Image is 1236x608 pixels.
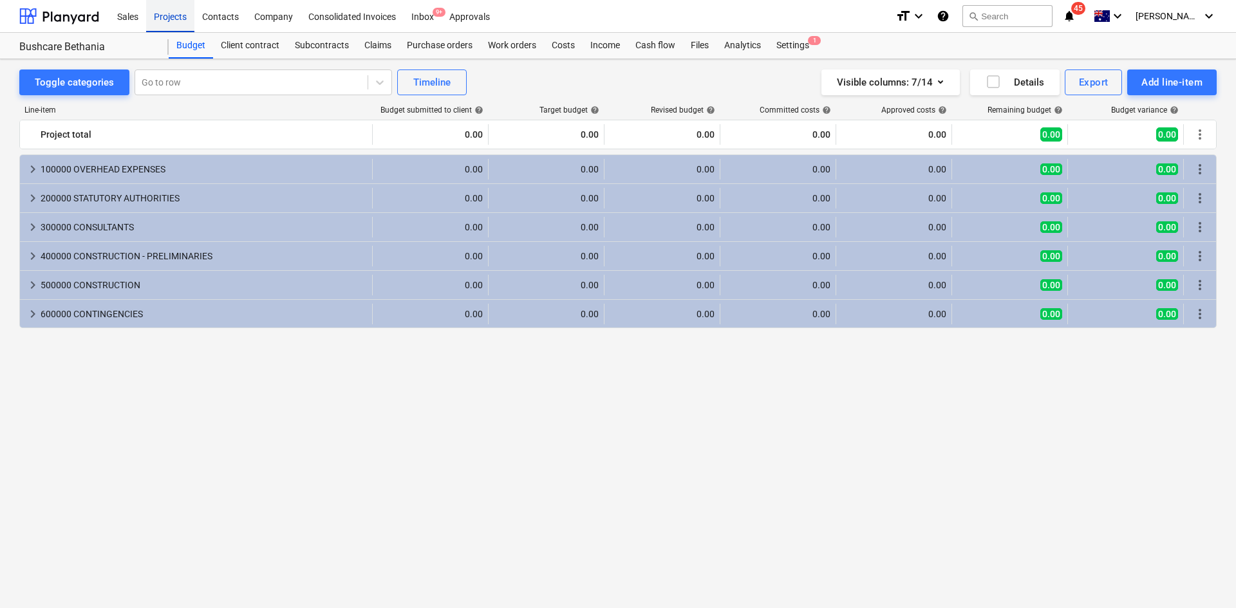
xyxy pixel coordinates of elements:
[610,251,715,261] div: 0.00
[378,193,483,203] div: 0.00
[1192,190,1208,206] span: More actions
[841,309,946,319] div: 0.00
[911,8,926,24] i: keyboard_arrow_down
[41,275,367,295] div: 500000 CONSTRUCTION
[41,124,367,145] div: Project total
[41,217,367,237] div: 300000 CONSULTANTS
[544,33,583,59] a: Costs
[1040,192,1062,204] span: 0.00
[357,33,399,59] div: Claims
[1040,308,1062,320] span: 0.00
[378,251,483,261] div: 0.00
[1172,546,1236,608] iframe: Chat Widget
[1110,8,1125,24] i: keyboard_arrow_down
[610,164,715,174] div: 0.00
[287,33,357,59] a: Subcontracts
[1167,106,1179,115] span: help
[25,277,41,293] span: keyboard_arrow_right
[19,69,129,95] button: Toggle categories
[494,251,599,261] div: 0.00
[494,193,599,203] div: 0.00
[1065,69,1123,95] button: Export
[1136,11,1200,21] span: [PERSON_NAME]
[610,193,715,203] div: 0.00
[1071,2,1085,15] span: 45
[1201,8,1217,24] i: keyboard_arrow_down
[726,251,830,261] div: 0.00
[726,222,830,232] div: 0.00
[1040,127,1062,142] span: 0.00
[1156,192,1178,204] span: 0.00
[25,248,41,264] span: keyboard_arrow_right
[937,8,950,24] i: Knowledge base
[726,309,830,319] div: 0.00
[583,33,628,59] a: Income
[726,164,830,174] div: 0.00
[1156,279,1178,291] span: 0.00
[1156,163,1178,175] span: 0.00
[968,11,979,21] span: search
[841,280,946,290] div: 0.00
[539,106,599,115] div: Target budget
[837,74,944,91] div: Visible columns : 7/14
[1040,163,1062,175] span: 0.00
[1156,308,1178,320] span: 0.00
[35,74,114,91] div: Toggle categories
[378,124,483,145] div: 0.00
[986,74,1044,91] div: Details
[1141,74,1203,91] div: Add line-item
[480,33,544,59] a: Work orders
[19,106,373,115] div: Line-item
[704,106,715,115] span: help
[397,69,467,95] button: Timeline
[41,246,367,266] div: 400000 CONSTRUCTION - PRELIMINARIES
[841,251,946,261] div: 0.00
[433,8,445,17] span: 9+
[769,33,817,59] a: Settings1
[19,41,153,54] div: Bushcare Bethania
[841,193,946,203] div: 0.00
[726,193,830,203] div: 0.00
[399,33,480,59] a: Purchase orders
[808,36,821,45] span: 1
[769,33,817,59] div: Settings
[1111,106,1179,115] div: Budget variance
[895,8,911,24] i: format_size
[25,306,41,322] span: keyboard_arrow_right
[1040,221,1062,233] span: 0.00
[610,309,715,319] div: 0.00
[378,309,483,319] div: 0.00
[494,280,599,290] div: 0.00
[841,124,946,145] div: 0.00
[378,280,483,290] div: 0.00
[716,33,769,59] div: Analytics
[1156,221,1178,233] span: 0.00
[494,164,599,174] div: 0.00
[1192,248,1208,264] span: More actions
[1040,279,1062,291] span: 0.00
[413,74,451,91] div: Timeline
[1192,306,1208,322] span: More actions
[1127,69,1217,95] button: Add line-item
[628,33,683,59] a: Cash flow
[935,106,947,115] span: help
[472,106,483,115] span: help
[378,222,483,232] div: 0.00
[494,124,599,145] div: 0.00
[610,124,715,145] div: 0.00
[1192,277,1208,293] span: More actions
[1051,106,1063,115] span: help
[25,190,41,206] span: keyboard_arrow_right
[1192,127,1208,142] span: More actions
[494,222,599,232] div: 0.00
[169,33,213,59] a: Budget
[683,33,716,59] a: Files
[962,5,1053,27] button: Search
